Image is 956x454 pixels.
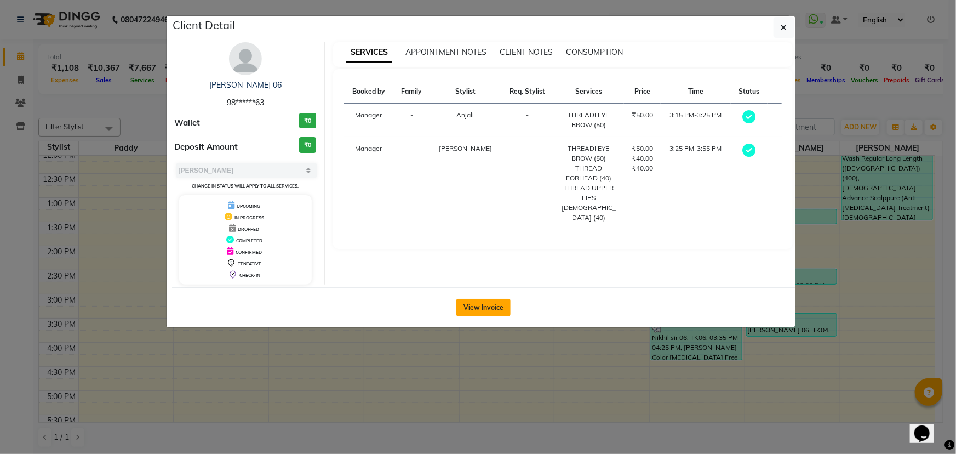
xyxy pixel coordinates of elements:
[661,80,731,104] th: Time
[439,144,492,152] span: [PERSON_NAME]
[405,47,486,57] span: APPOINTMENT NOTES
[910,410,945,443] iframe: chat widget
[624,80,661,104] th: Price
[560,110,617,130] div: THREADI EYE BROW (50)
[631,154,655,163] div: ₹40.00
[346,43,392,63] span: SERVICES
[560,163,617,183] div: THREAD FORHEAD (40)
[631,163,655,173] div: ₹40.00
[209,80,282,90] a: [PERSON_NAME] 06
[393,80,430,104] th: Family
[236,249,262,255] span: CONFIRMED
[344,137,393,230] td: Manager
[430,80,501,104] th: Stylist
[238,226,259,232] span: DROPPED
[566,47,623,57] span: CONSUMPTION
[500,47,553,57] span: CLIENT NOTES
[299,113,316,129] h3: ₹0
[175,117,201,129] span: Wallet
[192,183,299,189] small: Change in status will apply to all services.
[393,104,430,137] td: -
[560,183,617,223] div: THREAD UPPER LIPS [DEMOGRAPHIC_DATA] (40)
[457,111,474,119] span: Anjali
[731,80,768,104] th: Status
[234,215,264,220] span: IN PROGRESS
[501,137,554,230] td: -
[501,104,554,137] td: -
[553,80,624,104] th: Services
[631,110,655,120] div: ₹50.00
[229,42,262,75] img: avatar
[237,203,260,209] span: UPCOMING
[456,299,511,316] button: View Invoice
[661,137,731,230] td: 3:25 PM-3:55 PM
[344,80,393,104] th: Booked by
[299,137,316,153] h3: ₹0
[344,104,393,137] td: Manager
[560,144,617,163] div: THREADI EYE BROW (50)
[236,238,262,243] span: COMPLETED
[175,141,238,154] span: Deposit Amount
[501,80,554,104] th: Req. Stylist
[393,137,430,230] td: -
[661,104,731,137] td: 3:15 PM-3:25 PM
[239,273,260,278] span: CHECK-IN
[173,17,236,33] h5: Client Detail
[238,261,261,266] span: TENTATIVE
[631,144,655,154] div: ₹50.00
